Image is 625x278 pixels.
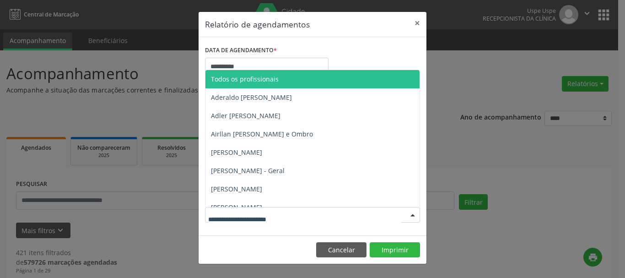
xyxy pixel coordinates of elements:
button: Close [408,12,426,34]
span: [PERSON_NAME] [211,203,262,212]
span: Adler [PERSON_NAME] [211,111,280,120]
button: Cancelar [316,242,366,258]
label: DATA DE AGENDAMENTO [205,44,277,58]
span: Todos os profissionais [211,75,279,83]
span: [PERSON_NAME] [211,148,262,157]
span: [PERSON_NAME] [211,185,262,193]
span: Airllan [PERSON_NAME] e Ombro [211,130,313,138]
h5: Relatório de agendamentos [205,18,310,30]
span: Aderaldo [PERSON_NAME] [211,93,292,102]
span: [PERSON_NAME] - Geral [211,166,285,175]
button: Imprimir [370,242,420,258]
